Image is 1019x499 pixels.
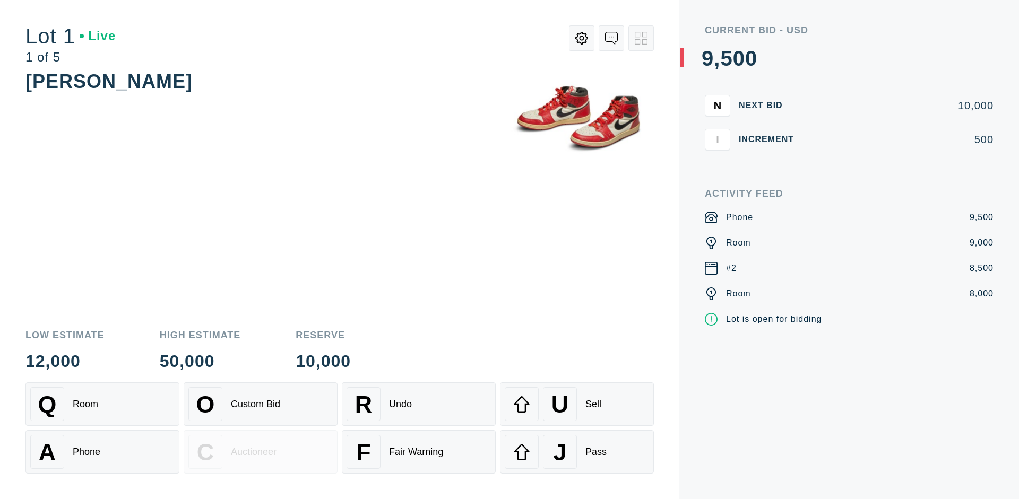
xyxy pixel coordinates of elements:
div: Room [726,287,751,300]
button: APhone [25,430,179,474]
div: Next Bid [739,101,802,110]
div: Undo [389,399,412,410]
div: Phone [726,211,753,224]
span: R [355,391,372,418]
span: A [39,439,56,466]
div: Sell [585,399,601,410]
span: N [714,99,721,111]
div: 500 [811,134,994,145]
button: CAuctioneer [184,430,338,474]
div: , [714,48,720,260]
div: 10,000 [811,100,994,111]
button: I [705,129,730,150]
button: N [705,95,730,116]
div: Reserve [296,330,351,340]
div: 1 of 5 [25,51,116,64]
span: Q [38,391,57,418]
div: Current Bid - USD [705,25,994,35]
span: U [551,391,568,418]
div: Activity Feed [705,189,994,198]
span: F [356,439,370,466]
div: 0 [745,48,757,69]
div: 8,500 [970,262,994,275]
div: Live [80,30,116,42]
span: I [716,133,719,145]
div: Room [726,237,751,249]
button: OCustom Bid [184,382,338,426]
div: [PERSON_NAME] [25,71,193,92]
div: Custom Bid [231,399,280,410]
div: 10,000 [296,353,351,370]
div: Fair Warning [389,447,443,458]
div: Auctioneer [231,447,277,458]
button: FFair Warning [342,430,496,474]
div: Low Estimate [25,330,105,340]
button: RUndo [342,382,496,426]
div: Lot 1 [25,25,116,47]
button: USell [500,382,654,426]
span: C [197,439,214,466]
button: JPass [500,430,654,474]
div: Phone [73,447,100,458]
div: Lot is open for bidding [726,313,822,326]
div: 9 [702,48,714,69]
div: Room [73,399,98,410]
div: #2 [726,262,737,275]
div: 0 [733,48,745,69]
div: 9,000 [970,237,994,249]
div: 5 [720,48,732,69]
div: 50,000 [160,353,241,370]
div: Increment [739,135,802,144]
div: 12,000 [25,353,105,370]
span: O [196,391,215,418]
div: High Estimate [160,330,241,340]
div: Pass [585,447,607,458]
span: J [553,439,566,466]
div: 8,000 [970,287,994,300]
button: QRoom [25,382,179,426]
div: 9,500 [970,211,994,224]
